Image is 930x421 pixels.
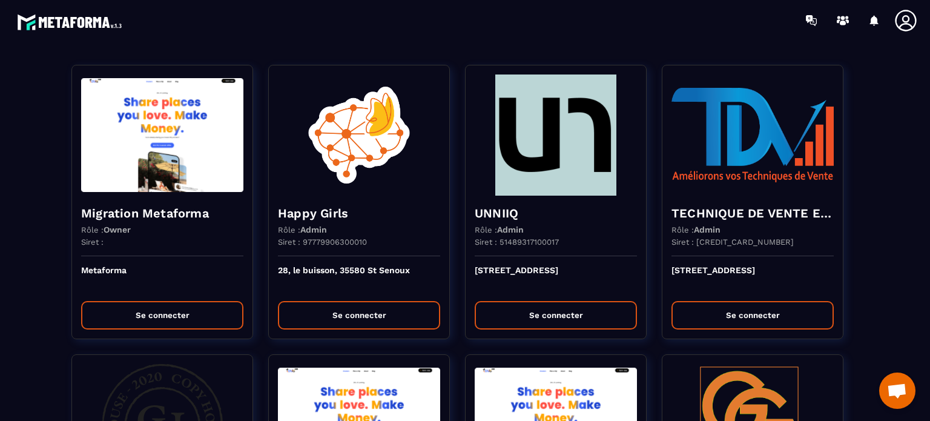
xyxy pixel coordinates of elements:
p: Siret : 97779906300010 [278,237,367,247]
span: Admin [300,225,327,234]
p: Siret : [81,237,104,247]
p: Siret : [CREDIT_CARD_NUMBER] [671,237,794,247]
h4: TECHNIQUE DE VENTE EDITION [671,205,834,222]
span: Admin [497,225,524,234]
button: Se connecter [671,301,834,330]
p: Metaforma [81,265,243,292]
img: funnel-background [671,75,834,196]
div: Ouvrir le chat [879,373,915,409]
img: logo [17,11,126,33]
p: [STREET_ADDRESS] [475,265,637,292]
img: funnel-background [81,75,243,196]
h4: Happy Girls [278,205,440,222]
p: Rôle : [671,225,721,234]
p: [STREET_ADDRESS] [671,265,834,292]
button: Se connecter [475,301,637,330]
button: Se connecter [81,301,243,330]
span: Owner [104,225,131,234]
img: funnel-background [278,75,440,196]
p: Rôle : [81,225,131,234]
p: Siret : 51489317100017 [475,237,559,247]
p: 28, le buisson, 35580 St Senoux [278,265,440,292]
h4: UNNIIQ [475,205,637,222]
img: funnel-background [475,75,637,196]
span: Admin [694,225,721,234]
h4: Migration Metaforma [81,205,243,222]
p: Rôle : [475,225,524,234]
button: Se connecter [278,301,440,330]
p: Rôle : [278,225,327,234]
